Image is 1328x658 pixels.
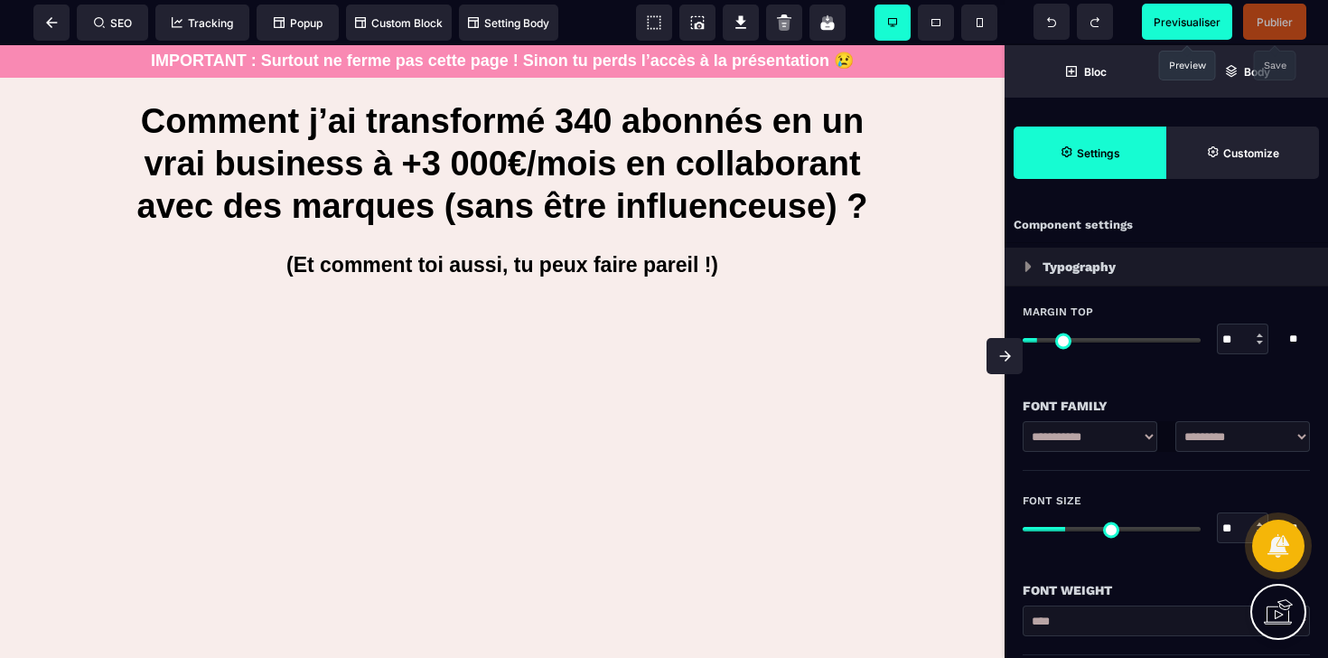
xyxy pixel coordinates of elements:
span: Popup [274,16,323,30]
span: Screenshot [679,5,715,41]
p: Typography [1043,256,1116,277]
strong: Customize [1223,146,1279,160]
strong: Bloc [1084,65,1107,79]
div: Component settings [1005,208,1328,243]
h1: (Et comment toi aussi, tu peux faire pareil !) [136,199,869,241]
span: Open Blocks [1005,45,1166,98]
span: SEO [94,16,132,30]
strong: Settings [1077,146,1120,160]
span: Previsualiser [1154,15,1220,29]
span: Margin Top [1023,305,1093,319]
span: Tracking [172,16,233,30]
div: Font Family [1023,395,1310,417]
div: Font Weight [1023,579,1310,601]
span: View components [636,5,672,41]
span: Settings [1014,127,1166,179]
span: Custom Block [355,16,443,30]
h1: Comment j’ai transformé 340 abonnés en un vrai business à +3 000€/mois en collaborant avec des ma... [136,46,869,192]
span: Preview [1142,4,1232,40]
span: Setting Body [468,16,549,30]
span: Font Size [1023,493,1081,508]
strong: Body [1244,65,1270,79]
img: loading [1024,261,1032,272]
span: Publier [1257,15,1293,29]
span: Open Style Manager [1166,127,1319,179]
span: Open Layer Manager [1166,45,1328,98]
